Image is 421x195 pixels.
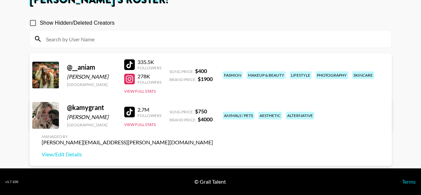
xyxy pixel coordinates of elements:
strong: $ 1900 [198,76,213,82]
div: [PERSON_NAME] [67,114,116,120]
span: Song Price: [169,69,194,74]
input: Search by User Name [42,34,387,44]
div: [PERSON_NAME] [67,73,116,80]
div: lifestyle [290,71,312,79]
div: aesthetic [258,112,282,119]
button: View Full Stats [124,89,156,94]
div: makeup & beauty [247,71,286,79]
div: @ kamygrant [67,103,116,112]
div: fashion [223,71,243,79]
div: animals / pets [223,112,254,119]
span: Brand Price: [169,77,196,82]
button: View Full Stats [124,122,156,127]
div: 2.7M [137,106,161,113]
div: © Grail Talent [194,178,226,185]
div: 278K [137,73,161,80]
strong: $ 750 [195,108,207,114]
div: [GEOGRAPHIC_DATA] [67,122,116,127]
div: Followers [137,80,161,85]
div: Managed By [42,134,213,139]
div: Followers [137,113,161,118]
span: Song Price: [169,109,194,114]
a: Terms [402,178,416,185]
a: View/Edit Details [42,151,213,158]
div: alternative [286,112,314,119]
div: skincare [352,71,374,79]
div: [PERSON_NAME][EMAIL_ADDRESS][PERSON_NAME][DOMAIN_NAME] [42,139,213,146]
div: @ __aniam [67,63,116,71]
div: Followers [137,65,161,70]
strong: $ 4000 [198,116,213,122]
span: Show Hidden/Deleted Creators [40,19,115,27]
div: [GEOGRAPHIC_DATA] [67,82,116,87]
div: v 1.7.100 [5,180,18,184]
div: 335.5K [137,59,161,65]
strong: $ 400 [195,68,207,74]
span: Brand Price: [169,117,196,122]
div: photography [316,71,348,79]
